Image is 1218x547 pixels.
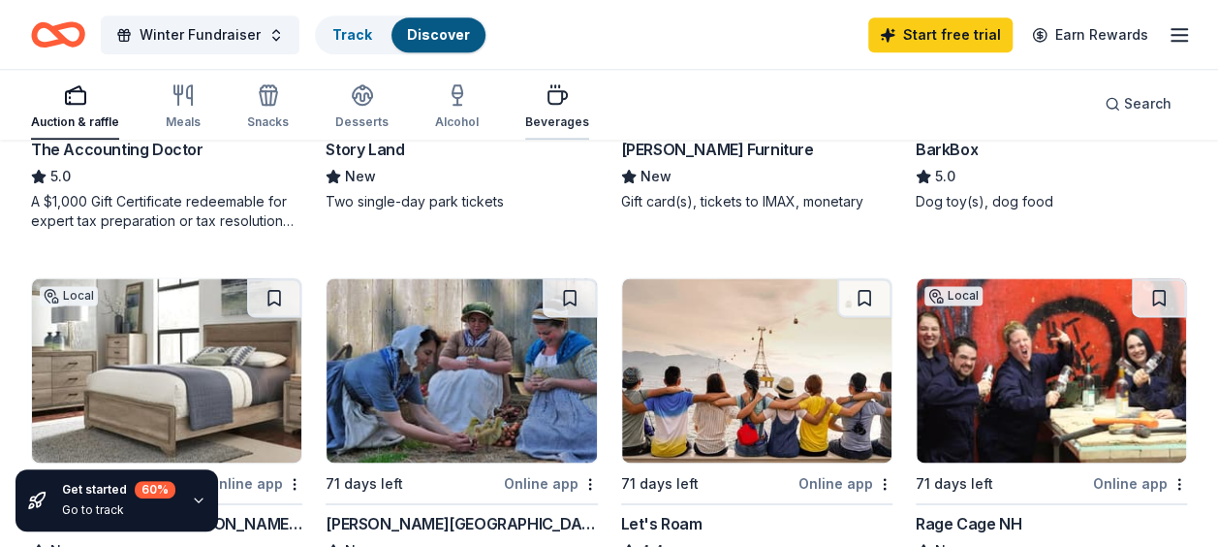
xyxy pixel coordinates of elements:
div: Get started [62,481,175,499]
span: New [640,165,671,188]
div: 71 days left [916,472,993,496]
button: Desserts [335,76,389,140]
div: Beverages [525,114,589,130]
div: Auction & raffle [31,114,119,130]
img: Image for Bernie & Phyl's Furniture [32,278,301,463]
span: 5.0 [50,165,71,188]
div: 71 days left [621,472,699,496]
div: Local [924,286,983,306]
div: Snacks [247,114,289,130]
button: TrackDiscover [315,16,487,54]
a: Home [31,12,85,57]
a: Track [332,26,372,43]
img: Image for Coggeshall Farm Museum [327,278,596,463]
div: Let's Roam [621,512,703,535]
button: Snacks [247,76,289,140]
div: 60 % [135,481,175,499]
button: Alcohol [435,76,479,140]
div: [PERSON_NAME] Furniture [621,138,814,161]
span: New [345,165,376,188]
button: Auction & raffle [31,76,119,140]
div: Rage Cage NH [916,512,1021,535]
div: Story Land [326,138,404,161]
div: BarkBox [916,138,978,161]
div: The Accounting Doctor [31,138,203,161]
div: Online app [1093,471,1187,496]
button: Meals [166,76,201,140]
span: Winter Fundraiser [140,23,261,47]
div: A $1,000 Gift Certificate redeemable for expert tax preparation or tax resolution services—recipi... [31,192,302,231]
div: Online app [798,471,892,496]
div: Meals [166,114,201,130]
div: 71 days left [326,472,403,496]
a: Start free trial [868,17,1013,52]
span: 5.0 [935,165,955,188]
a: Earn Rewards [1020,17,1160,52]
div: Two single-day park tickets [326,192,597,211]
div: Go to track [62,502,175,518]
button: Winter Fundraiser [101,16,299,54]
div: Desserts [335,114,389,130]
div: [PERSON_NAME][GEOGRAPHIC_DATA] [326,512,597,535]
div: Gift card(s), tickets to IMAX, monetary [621,192,892,211]
div: Online app [504,471,598,496]
div: Local [40,286,98,306]
a: Discover [407,26,470,43]
button: Beverages [525,76,589,140]
div: Alcohol [435,114,479,130]
button: Search [1089,84,1187,123]
img: Image for Rage Cage NH [917,278,1186,463]
span: Search [1124,92,1171,115]
div: Dog toy(s), dog food [916,192,1187,211]
img: Image for Let's Roam [622,278,891,463]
